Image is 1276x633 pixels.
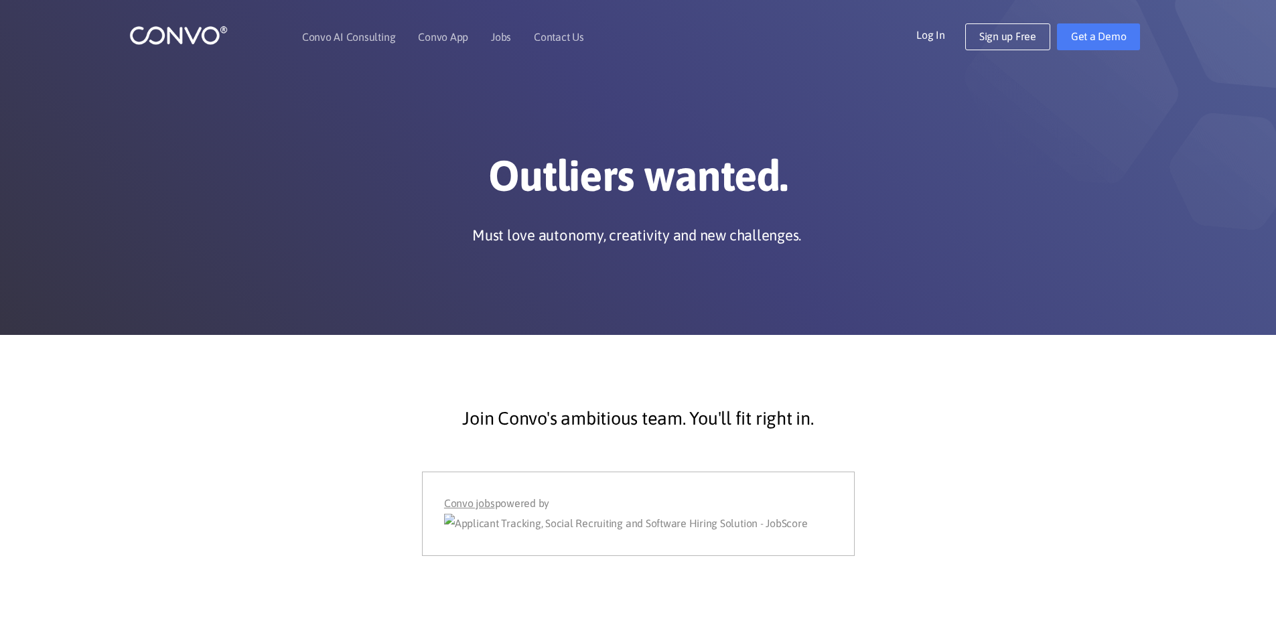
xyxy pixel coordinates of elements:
a: Contact Us [534,31,584,42]
img: Applicant Tracking, Social Recruiting and Software Hiring Solution - JobScore [444,514,808,534]
a: Get a Demo [1057,23,1141,50]
a: Jobs [491,31,511,42]
p: Must love autonomy, creativity and new challenges. [472,225,801,245]
div: powered by [444,494,832,534]
a: Convo App [418,31,468,42]
a: Sign up Free [965,23,1050,50]
a: Log In [916,23,965,45]
a: Convo jobs [444,494,495,514]
p: Join Convo's ambitious team. You'll fit right in. [277,402,1000,435]
h1: Outliers wanted. [267,150,1010,212]
a: Convo AI Consulting [302,31,395,42]
img: logo_1.png [129,25,228,46]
